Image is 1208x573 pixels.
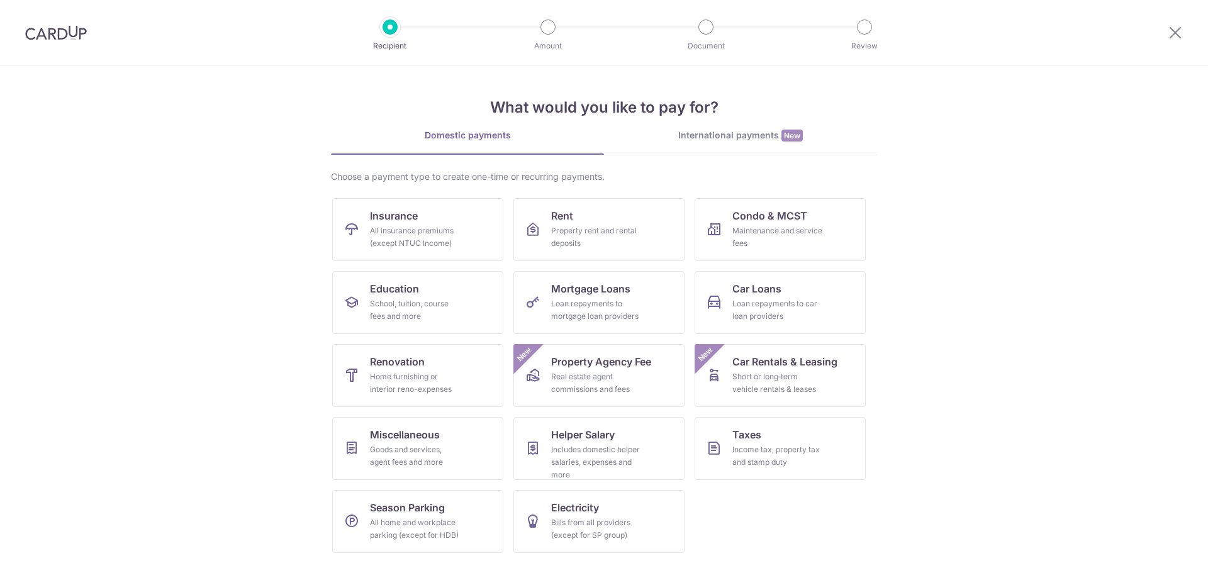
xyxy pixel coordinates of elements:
[551,500,599,515] span: Electricity
[370,443,461,469] div: Goods and services, agent fees and more
[781,130,803,142] span: New
[370,354,425,369] span: Renovation
[732,225,823,250] div: Maintenance and service fees
[732,281,781,296] span: Car Loans
[370,500,445,515] span: Season Parking
[551,208,573,223] span: Rent
[732,427,761,442] span: Taxes
[331,96,877,119] h4: What would you like to pay for?
[513,344,685,407] a: Property Agency FeeReal estate agent commissions and feesNew
[370,208,418,223] span: Insurance
[370,516,461,542] div: All home and workplace parking (except for HDB)
[551,443,642,481] div: Includes domestic helper salaries, expenses and more
[551,427,615,442] span: Helper Salary
[370,427,440,442] span: Miscellaneous
[551,516,642,542] div: Bills from all providers (except for SP group)
[332,198,503,261] a: InsuranceAll insurance premiums (except NTUC Income)
[732,370,823,396] div: Short or long‑term vehicle rentals & leases
[332,344,503,407] a: RenovationHome furnishing or interior reno-expenses
[514,344,535,365] span: New
[551,370,642,396] div: Real estate agent commissions and fees
[818,40,911,52] p: Review
[695,344,866,407] a: Car Rentals & LeasingShort or long‑term vehicle rentals & leasesNew
[732,208,807,223] span: Condo & MCST
[732,298,823,323] div: Loan repayments to car loan providers
[604,129,877,142] div: International payments
[331,129,604,142] div: Domestic payments
[513,490,685,553] a: ElectricityBills from all providers (except for SP group)
[695,417,866,480] a: TaxesIncome tax, property tax and stamp duty
[370,281,419,296] span: Education
[695,198,866,261] a: Condo & MCSTMaintenance and service fees
[551,281,630,296] span: Mortgage Loans
[513,417,685,480] a: Helper SalaryIncludes domestic helper salaries, expenses and more
[551,354,651,369] span: Property Agency Fee
[344,40,437,52] p: Recipient
[659,40,752,52] p: Document
[501,40,595,52] p: Amount
[695,271,866,334] a: Car LoansLoan repayments to car loan providers
[551,298,642,323] div: Loan repayments to mortgage loan providers
[332,490,503,553] a: Season ParkingAll home and workplace parking (except for HDB)
[370,370,461,396] div: Home furnishing or interior reno-expenses
[732,354,837,369] span: Car Rentals & Leasing
[370,298,461,323] div: School, tuition, course fees and more
[370,225,461,250] div: All insurance premiums (except NTUC Income)
[331,170,877,183] div: Choose a payment type to create one-time or recurring payments.
[695,344,716,365] span: New
[332,271,503,334] a: EducationSchool, tuition, course fees and more
[551,225,642,250] div: Property rent and rental deposits
[513,271,685,334] a: Mortgage LoansLoan repayments to mortgage loan providers
[1127,535,1195,567] iframe: Opens a widget where you can find more information
[513,198,685,261] a: RentProperty rent and rental deposits
[25,25,87,40] img: CardUp
[732,443,823,469] div: Income tax, property tax and stamp duty
[332,417,503,480] a: MiscellaneousGoods and services, agent fees and more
